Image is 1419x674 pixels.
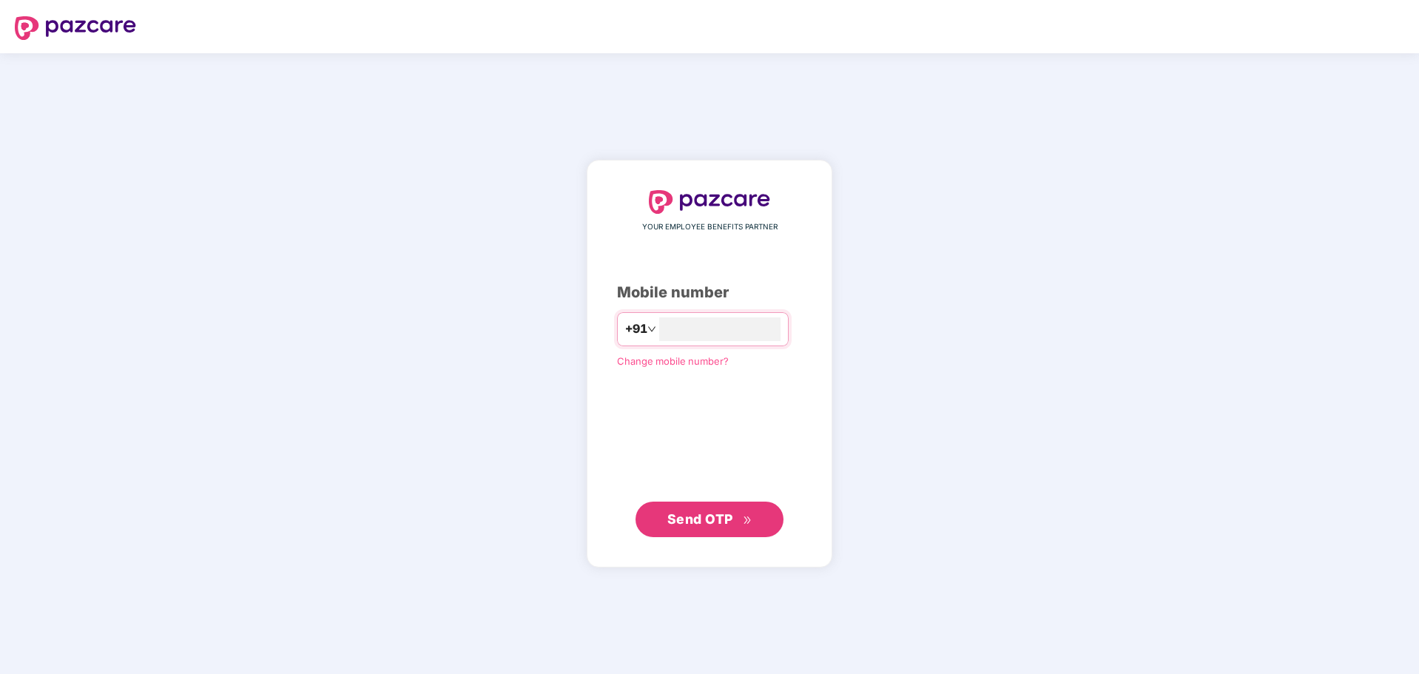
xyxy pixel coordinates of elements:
[642,221,778,233] span: YOUR EMPLOYEE BENEFITS PARTNER
[649,190,770,214] img: logo
[667,511,733,527] span: Send OTP
[636,502,783,537] button: Send OTPdouble-right
[617,355,729,367] a: Change mobile number?
[617,281,802,304] div: Mobile number
[647,325,656,334] span: down
[625,320,647,338] span: +91
[15,16,136,40] img: logo
[743,516,752,525] span: double-right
